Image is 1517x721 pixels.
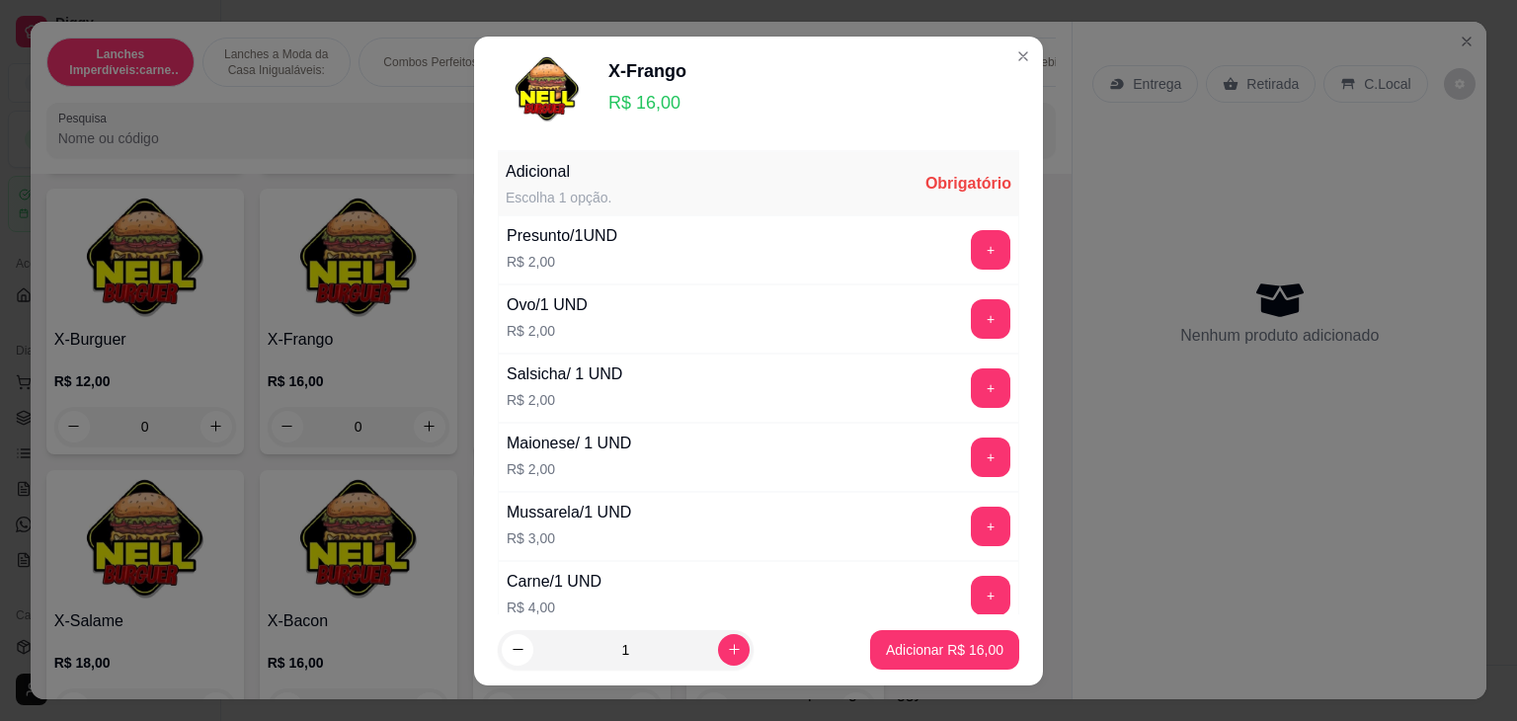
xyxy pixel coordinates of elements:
button: increase-product-quantity [718,634,750,666]
button: add [971,507,1010,546]
button: decrease-product-quantity [502,634,533,666]
img: product-image [498,52,597,126]
div: Obrigatório [925,172,1011,196]
div: X-Frango [608,57,686,85]
button: add [971,368,1010,408]
button: add [971,576,1010,615]
div: Salsicha/ 1 UND [507,362,622,386]
p: R$ 2,00 [507,459,631,479]
div: Maionese/ 1 UND [507,432,631,455]
button: Close [1007,40,1039,72]
div: Ovo/1 UND [507,293,588,317]
button: add [971,438,1010,477]
div: Mussarela/1 UND [507,501,631,524]
p: R$ 2,00 [507,321,588,341]
p: Adicionar R$ 16,00 [886,640,1003,660]
p: R$ 3,00 [507,528,631,548]
p: R$ 2,00 [507,252,617,272]
div: Escolha 1 opção. [506,188,611,207]
div: Adicional [506,160,611,184]
button: add [971,230,1010,270]
div: Presunto/1UND [507,224,617,248]
button: Adicionar R$ 16,00 [870,630,1019,670]
div: Carne/1 UND [507,570,601,594]
button: add [971,299,1010,339]
p: R$ 4,00 [507,598,601,617]
p: R$ 16,00 [608,89,686,117]
p: R$ 2,00 [507,390,622,410]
